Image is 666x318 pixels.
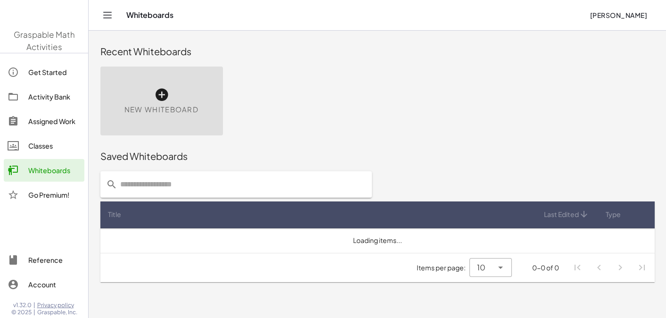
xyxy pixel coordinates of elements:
[100,45,655,58] div: Recent Whiteboards
[28,67,81,78] div: Get Started
[4,249,84,271] a: Reference
[582,7,655,24] button: [PERSON_NAME]
[106,179,117,190] i: prepended action
[28,165,81,176] div: Whiteboards
[544,209,579,219] span: Last Edited
[37,309,77,316] span: Graspable, Inc.
[124,104,198,115] span: New Whiteboard
[33,301,35,309] span: |
[28,279,81,290] div: Account
[4,85,84,108] a: Activity Bank
[4,61,84,84] a: Get Started
[11,309,32,316] span: © 2025
[28,254,81,266] div: Reference
[28,116,81,127] div: Assigned Work
[100,150,655,163] div: Saved Whiteboards
[606,209,621,219] span: Type
[100,8,115,23] button: Toggle navigation
[14,29,75,52] span: Graspable Math Activities
[590,11,647,19] span: [PERSON_NAME]
[4,134,84,157] a: Classes
[417,263,469,273] span: Items per page:
[532,263,559,273] div: 0-0 of 0
[4,159,84,182] a: Whiteboards
[28,91,81,102] div: Activity Bank
[33,309,35,316] span: |
[37,301,77,309] a: Privacy policy
[567,257,652,279] nav: Pagination Navigation
[28,189,81,201] div: Go Premium!
[100,228,655,253] td: Loading items...
[4,110,84,133] a: Assigned Work
[4,273,84,296] a: Account
[28,140,81,151] div: Classes
[108,209,121,219] span: Title
[477,262,485,273] span: 10
[13,301,32,309] span: v1.32.0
